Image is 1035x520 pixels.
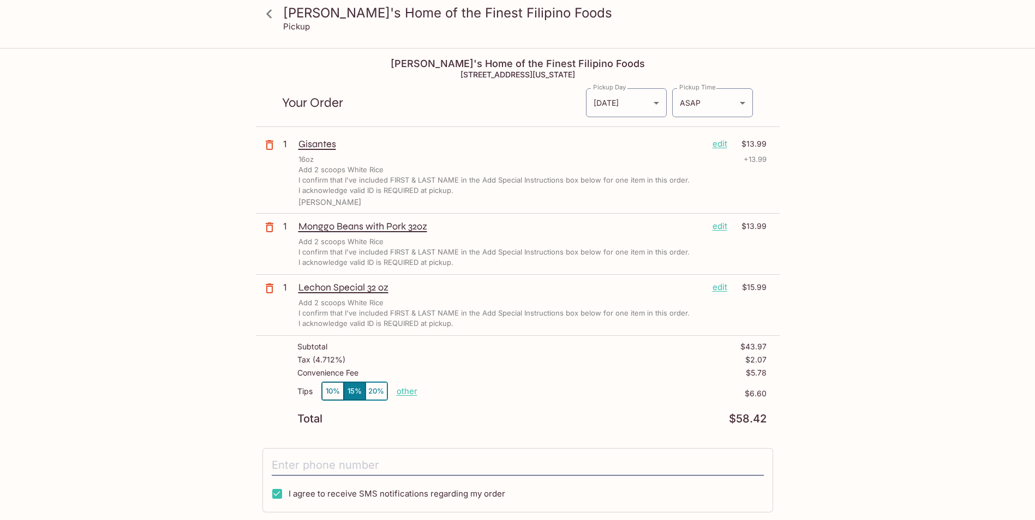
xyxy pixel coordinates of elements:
[740,342,767,351] p: $43.97
[729,414,767,424] p: $58.42
[272,455,764,476] input: Enter phone number
[298,237,384,247] p: Add 2 scoops White Rice
[298,185,453,196] p: I acknowledge valid ID is REQUIRED at pickup.
[734,220,767,232] p: $13.99
[298,165,384,175] p: Add 2 scoops White Rice
[297,414,322,424] p: Total
[298,308,690,318] p: I confirm that I've included FIRST & LAST NAME in the Add Special Instructions box below for one ...
[298,138,704,150] p: Gisantes
[298,257,453,268] p: I acknowledge valid ID is REQUIRED at pickup.
[297,355,345,364] p: Tax ( 4.712% )
[344,382,366,400] button: 15%
[746,368,767,377] p: $5.78
[397,386,417,396] button: other
[593,83,626,92] label: Pickup Day
[713,220,727,232] p: edit
[283,281,294,293] p: 1
[745,355,767,364] p: $2.07
[298,298,384,308] p: Add 2 scoops White Rice
[734,281,767,293] p: $15.99
[297,342,327,351] p: Subtotal
[282,98,585,108] p: Your Order
[283,21,310,32] p: Pickup
[744,154,767,165] p: + 13.99
[734,138,767,150] p: $13.99
[366,382,387,400] button: 20%
[298,175,690,185] p: I confirm that I've included FIRST & LAST NAME in the Add Special Instructions box below for one ...
[298,220,704,232] p: Monggo Beans with Pork 32oz
[283,220,294,232] p: 1
[297,368,358,377] p: Convenience Fee
[586,88,667,117] div: [DATE]
[298,247,690,257] p: I confirm that I've included FIRST & LAST NAME in the Add Special Instructions box below for one ...
[298,198,767,207] p: [PERSON_NAME]
[322,382,344,400] button: 10%
[713,281,727,293] p: edit
[713,138,727,150] p: edit
[672,88,753,117] div: ASAP
[256,70,780,79] h5: [STREET_ADDRESS][US_STATE]
[298,318,453,329] p: I acknowledge valid ID is REQUIRED at pickup.
[283,138,294,150] p: 1
[297,387,313,396] p: Tips
[298,154,314,165] p: 16oz
[256,58,780,70] h4: [PERSON_NAME]'s Home of the Finest Filipino Foods
[289,488,505,499] span: I agree to receive SMS notifications regarding my order
[283,4,771,21] h3: [PERSON_NAME]'s Home of the Finest Filipino Foods
[298,281,704,293] p: Lechon Special 32 oz
[417,389,767,398] p: $6.60
[679,83,716,92] label: Pickup Time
